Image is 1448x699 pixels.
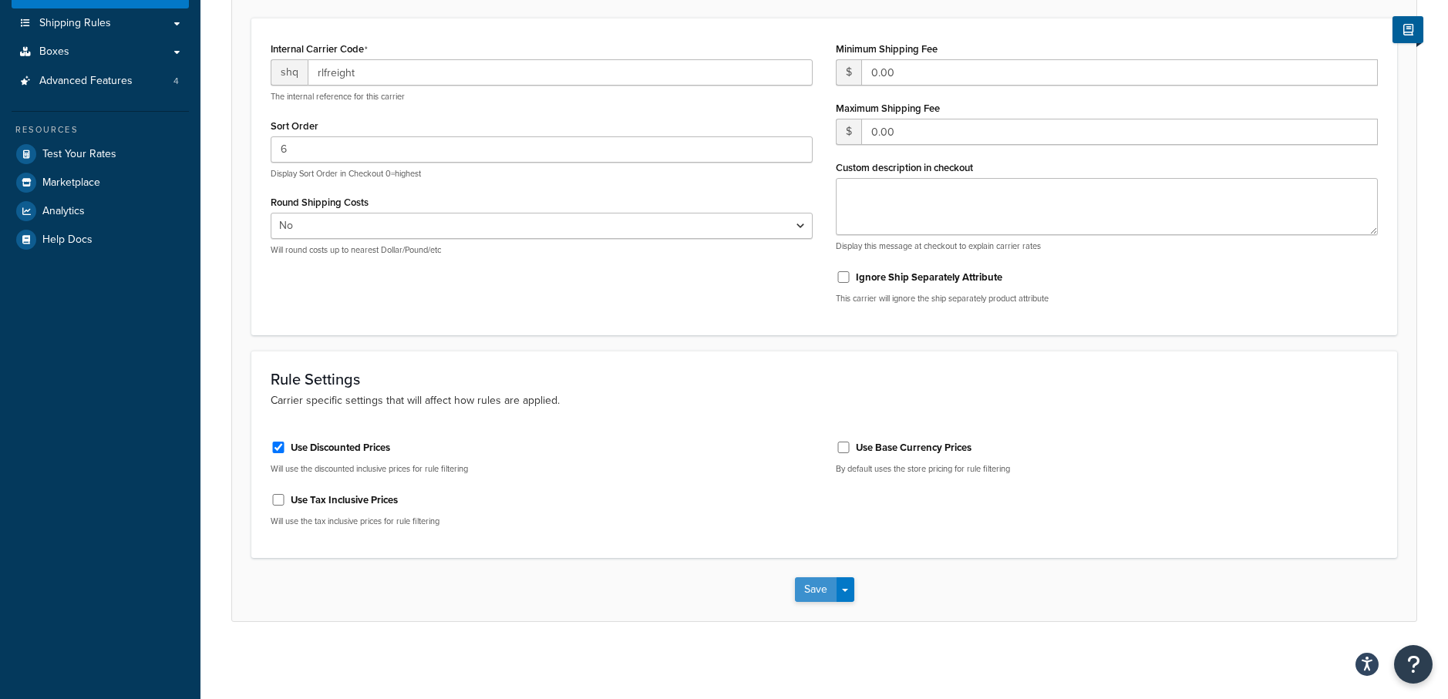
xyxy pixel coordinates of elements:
span: Help Docs [42,234,93,247]
span: Test Your Rates [42,148,116,161]
label: Use Base Currency Prices [856,441,972,455]
span: 4 [173,75,179,88]
p: Will round costs up to nearest Dollar/Pound/etc [271,244,813,256]
span: $ [836,59,861,86]
p: Display Sort Order in Checkout 0=highest [271,168,813,180]
a: Advanced Features4 [12,67,189,96]
label: Ignore Ship Separately Attribute [856,271,1002,284]
span: Analytics [42,205,85,218]
p: By default uses the store pricing for rule filtering [836,463,1378,475]
label: Custom description in checkout [836,162,973,173]
label: Round Shipping Costs [271,197,369,208]
label: Maximum Shipping Fee [836,102,940,114]
button: Save [795,577,837,602]
p: Will use the discounted inclusive prices for rule filtering [271,463,813,475]
span: Advanced Features [39,75,133,88]
span: Boxes [39,45,69,59]
label: Use Tax Inclusive Prices [291,493,398,507]
label: Sort Order [271,120,318,132]
p: Will use the tax inclusive prices for rule filtering [271,516,813,527]
span: Shipping Rules [39,17,111,30]
button: Show Help Docs [1392,16,1423,43]
div: Resources [12,123,189,136]
a: Help Docs [12,226,189,254]
li: Advanced Features [12,67,189,96]
a: Shipping Rules [12,9,189,38]
label: Use Discounted Prices [291,441,390,455]
h3: Rule Settings [271,371,1378,388]
a: Test Your Rates [12,140,189,168]
span: Marketplace [42,176,100,190]
span: shq [271,59,308,86]
span: $ [836,119,861,145]
label: Minimum Shipping Fee [836,43,938,55]
a: Analytics [12,197,189,225]
a: Boxes [12,38,189,66]
p: Carrier specific settings that will affect how rules are applied. [271,392,1378,409]
label: Internal Carrier Code [271,43,368,55]
p: This carrier will ignore the ship separately product attribute [836,293,1378,304]
a: Marketplace [12,169,189,197]
p: The internal reference for this carrier [271,91,813,102]
button: Open Resource Center [1394,645,1433,684]
p: Display this message at checkout to explain carrier rates [836,240,1378,252]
